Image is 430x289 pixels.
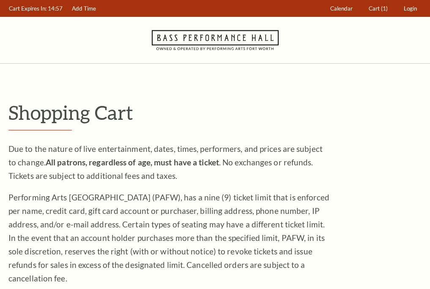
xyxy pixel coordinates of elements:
[326,0,357,17] a: Calendar
[400,0,421,17] a: Login
[8,102,422,123] p: Shopping Cart
[8,144,323,181] span: Due to the nature of live entertainment, dates, times, performers, and prices are subject to chan...
[365,0,392,17] a: Cart (1)
[369,5,380,12] span: Cart
[68,0,100,17] a: Add Time
[404,5,417,12] span: Login
[8,191,330,285] p: Performing Arts [GEOGRAPHIC_DATA] (PAFW), has a nine (9) ticket limit that is enforced per name, ...
[381,5,388,12] span: (1)
[46,157,219,167] strong: All patrons, regardless of age, must have a ticket
[9,5,47,12] span: Cart Expires In:
[48,5,63,12] span: 14:57
[330,5,353,12] span: Calendar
